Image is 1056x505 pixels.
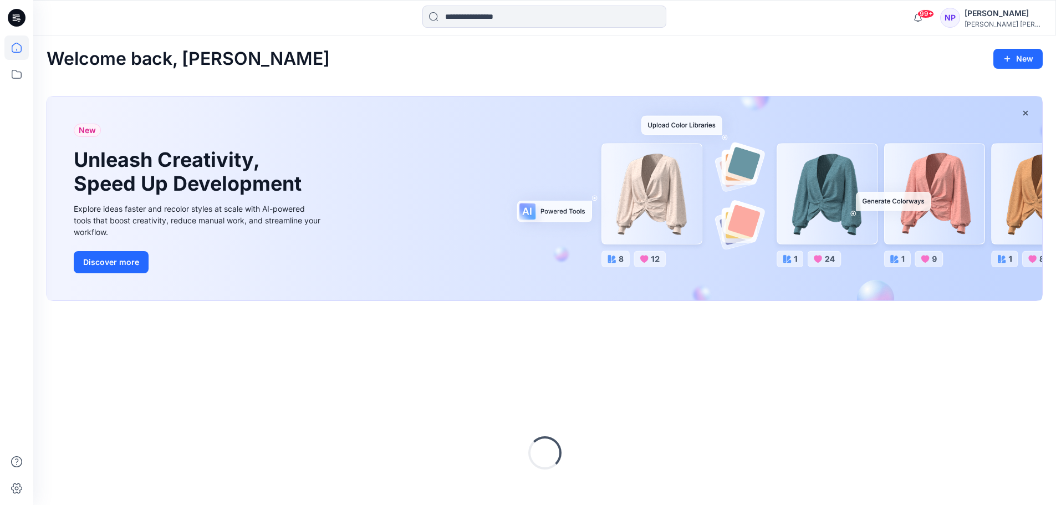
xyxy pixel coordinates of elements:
[79,124,96,137] span: New
[74,251,323,273] a: Discover more
[74,148,307,196] h1: Unleash Creativity, Speed Up Development
[47,49,330,69] h2: Welcome back, [PERSON_NAME]
[74,251,149,273] button: Discover more
[993,49,1043,69] button: New
[940,8,960,28] div: NP
[965,7,1042,20] div: [PERSON_NAME]
[74,203,323,238] div: Explore ideas faster and recolor styles at scale with AI-powered tools that boost creativity, red...
[917,9,934,18] span: 99+
[965,20,1042,28] div: [PERSON_NAME] [PERSON_NAME]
